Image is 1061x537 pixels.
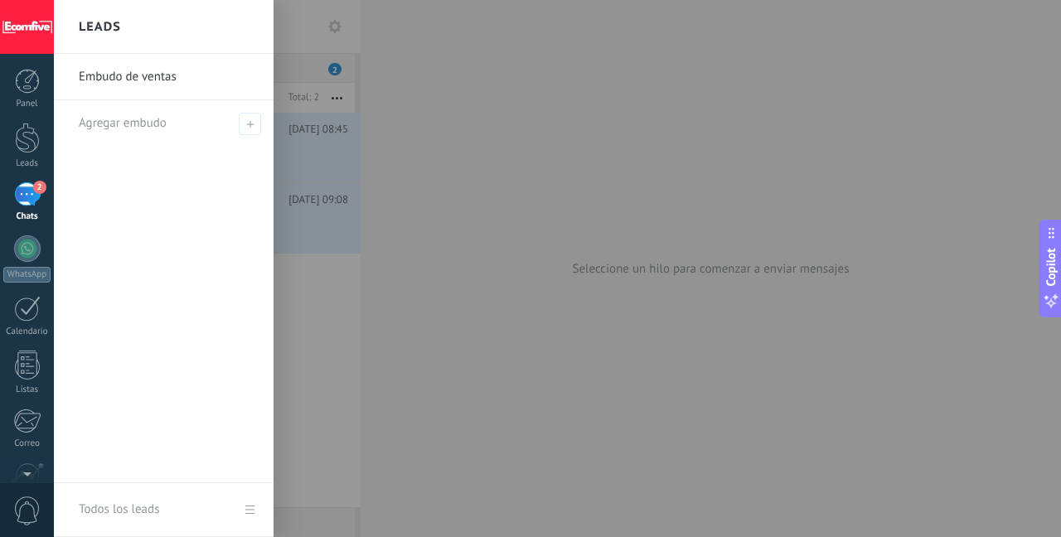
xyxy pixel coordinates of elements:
div: Correo [3,438,51,449]
div: Todos los leads [79,486,159,533]
div: WhatsApp [3,267,51,283]
span: Agregar embudo [79,115,167,131]
a: Embudo de ventas [79,54,257,100]
div: Listas [3,385,51,395]
a: Todos los leads [54,483,274,537]
span: 2 [33,181,46,194]
h2: Leads [79,1,121,53]
div: Calendario [3,327,51,337]
div: Chats [3,211,51,222]
div: Leads [3,158,51,169]
span: Copilot [1043,249,1059,287]
div: Panel [3,99,51,109]
span: Agregar embudo [239,113,261,135]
